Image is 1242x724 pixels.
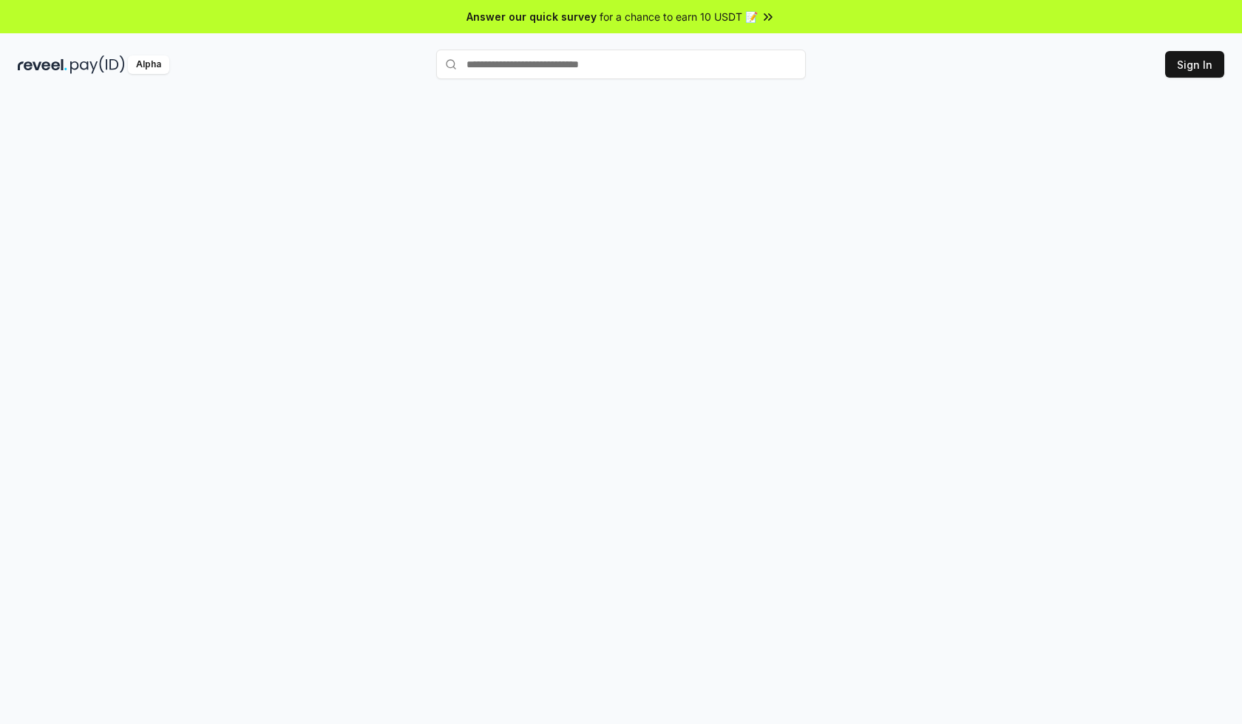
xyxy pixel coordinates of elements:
[70,55,125,74] img: pay_id
[600,9,758,24] span: for a chance to earn 10 USDT 📝
[18,55,67,74] img: reveel_dark
[466,9,597,24] span: Answer our quick survey
[128,55,169,74] div: Alpha
[1165,51,1224,78] button: Sign In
